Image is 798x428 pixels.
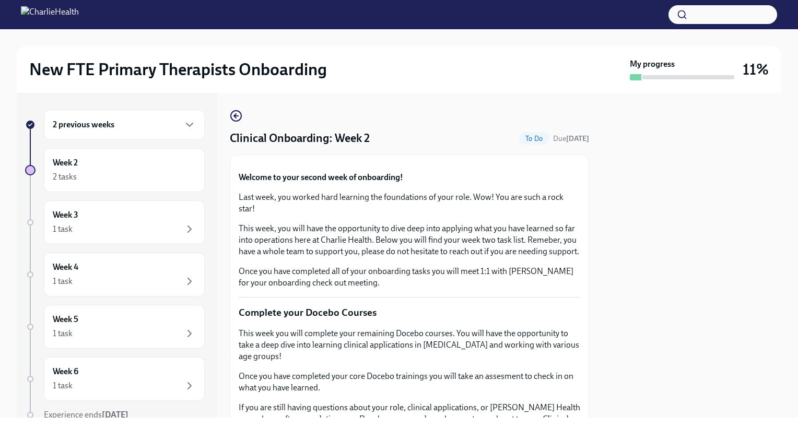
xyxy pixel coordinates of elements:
h6: Week 3 [53,209,78,221]
strong: My progress [630,58,675,70]
p: This week, you will have the opportunity to dive deep into applying what you have learned so far ... [239,223,580,257]
div: 1 task [53,328,73,339]
h6: Week 6 [53,366,78,377]
strong: [DATE] [566,134,589,143]
h6: Week 5 [53,314,78,325]
h4: Clinical Onboarding: Week 2 [230,130,370,146]
h2: New FTE Primary Therapists Onboarding [29,59,327,80]
h3: 11% [743,60,769,79]
p: Complete your Docebo Courses [239,306,580,319]
span: To Do [519,135,549,142]
p: Once you have completed all of your onboarding tasks you will meet 1:1 with [PERSON_NAME] for you... [239,266,580,289]
strong: Welcome to your second week of onboarding! [239,172,403,182]
div: 1 task [53,223,73,235]
h6: 2 previous weeks [53,119,114,130]
a: Week 51 task [25,305,205,349]
strong: [DATE] [102,410,128,420]
span: Due [553,134,589,143]
p: This week you will complete your remaining Docebo courses. You will have the opportunity to take ... [239,328,580,362]
p: Once you have completed your core Docebo trainings you will take an assesment to check in on what... [239,371,580,394]
a: Week 61 task [25,357,205,401]
p: Last week, you worked hard learning the foundations of your role. Wow! You are such a rock star! [239,192,580,215]
div: 1 task [53,380,73,391]
a: Week 22 tasks [25,148,205,192]
h6: Week 2 [53,157,78,169]
span: Experience ends [44,410,128,420]
a: Week 41 task [25,253,205,296]
a: Week 31 task [25,200,205,244]
img: CharlieHealth [21,6,79,23]
h6: Week 4 [53,261,78,273]
div: 1 task [53,276,73,287]
div: 2 previous weeks [44,110,205,140]
div: 2 tasks [53,171,77,183]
